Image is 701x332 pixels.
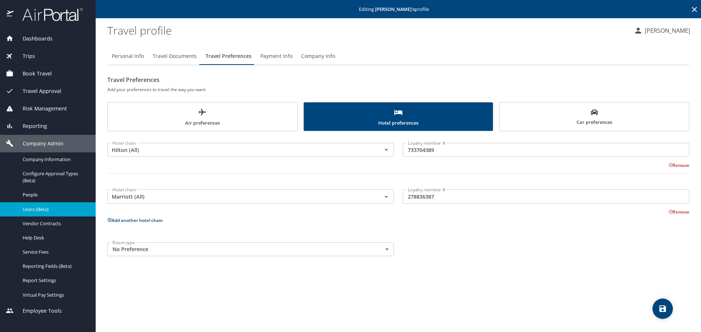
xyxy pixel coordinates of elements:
[98,7,699,12] p: Editing profile
[107,47,689,65] div: Profile
[7,7,14,22] img: icon-airportal.png
[110,192,370,201] input: Select a hotel chain
[14,7,83,22] img: airportal-logo.png
[107,242,394,256] div: No Preference
[112,52,144,61] span: Personal Info
[23,234,87,241] span: Help Desk
[260,52,292,61] span: Payment Info
[107,19,628,42] h1: Travel profile
[669,209,689,215] button: Remove
[14,70,52,78] span: Book Travel
[14,105,67,113] span: Risk Management
[669,162,689,168] button: Remove
[23,156,87,163] span: Company Information
[14,52,35,60] span: Trips
[23,277,87,284] span: Report Settings
[381,192,391,202] button: Open
[23,263,87,270] span: Reporting Fields (Beta)
[308,108,489,127] span: Hotel preferences
[107,102,689,131] div: scrollable force tabs example
[301,52,335,61] span: Company Info
[23,220,87,227] span: Vendor Contracts
[14,307,62,315] span: Employee Tools
[381,145,391,155] button: Open
[375,6,415,12] strong: [PERSON_NAME] 's
[107,74,689,86] h2: Travel Preferences
[23,292,87,298] span: Virtual Pay Settings
[23,191,87,198] span: People
[14,35,53,43] span: Dashboards
[631,24,693,37] button: [PERSON_NAME]
[206,52,252,61] span: Travel Preferences
[23,170,87,184] span: Configure Approval Types (Beta)
[107,217,163,223] button: Add another hotel chain
[107,86,689,93] h6: Add your preferences to travel the way you want
[112,108,293,127] span: Air preferences
[652,298,673,319] button: save
[14,140,64,148] span: Company Admin
[14,122,47,130] span: Reporting
[643,26,690,35] p: [PERSON_NAME]
[110,145,370,155] input: Select a hotel chain
[14,87,61,95] span: Travel Approval
[23,249,87,255] span: Service Fees
[153,52,197,61] span: Travel Documents
[23,206,87,213] span: Users (Beta)
[504,109,685,126] span: Car preferences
